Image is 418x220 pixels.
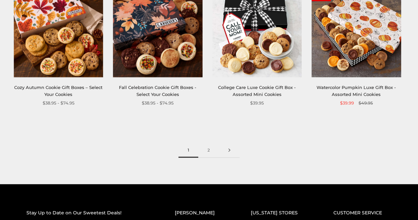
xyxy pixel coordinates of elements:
[198,143,219,158] a: 2
[333,209,392,217] h2: CUSTOMER SERVICE
[178,143,198,158] span: 1
[219,143,240,158] a: Next page
[317,85,396,97] a: Watercolor Pumpkin Luxe Gift Box - Assorted Mini Cookies
[218,85,296,97] a: College Care Luxe Cookie Gift Box - Assorted Mini Cookies
[250,100,264,107] span: $39.95
[142,100,173,107] span: $38.95 - $74.95
[175,209,224,217] h2: [PERSON_NAME]
[43,100,74,107] span: $38.95 - $74.95
[26,209,148,217] h2: Stay Up to Date on Our Sweetest Deals!
[250,209,307,217] h2: [US_STATE] STORES
[119,85,196,97] a: Fall Celebration Cookie Gift Boxes - Select Your Cookies
[340,100,354,107] span: $39.99
[359,100,373,107] span: $49.95
[14,85,102,97] a: Cozy Autumn Cookie Gift Boxes – Select Your Cookies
